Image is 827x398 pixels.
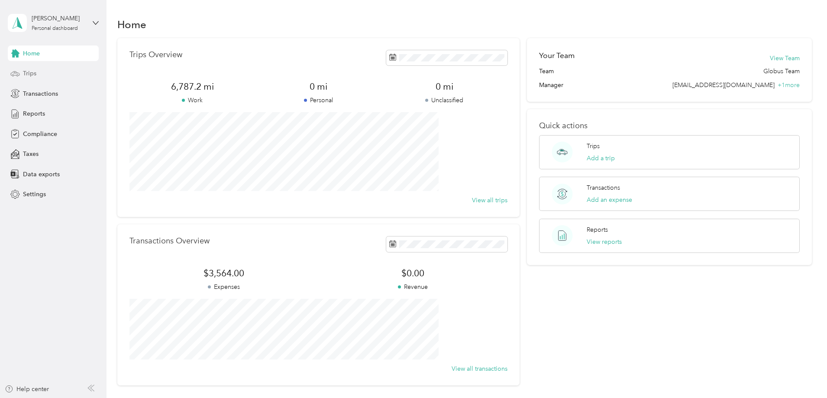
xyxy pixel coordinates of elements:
[778,81,800,89] span: + 1 more
[539,81,563,90] span: Manager
[129,236,210,246] p: Transactions Overview
[539,121,800,130] p: Quick actions
[452,364,507,373] button: View all transactions
[381,81,507,93] span: 0 mi
[587,142,600,151] p: Trips
[23,129,57,139] span: Compliance
[129,96,255,105] p: Work
[539,67,554,76] span: Team
[129,267,318,279] span: $3,564.00
[587,195,632,204] button: Add an expense
[129,50,182,59] p: Trips Overview
[129,81,255,93] span: 6,787.2 mi
[129,282,318,291] p: Expenses
[539,50,575,61] h2: Your Team
[770,54,800,63] button: View Team
[5,385,49,394] button: Help center
[672,81,775,89] span: [EMAIL_ADDRESS][DOMAIN_NAME]
[779,349,827,398] iframe: Everlance-gr Chat Button Frame
[23,109,45,118] span: Reports
[587,237,622,246] button: View reports
[23,49,40,58] span: Home
[117,20,146,29] h1: Home
[23,89,58,98] span: Transactions
[318,282,507,291] p: Revenue
[255,81,381,93] span: 0 mi
[318,267,507,279] span: $0.00
[32,14,86,23] div: [PERSON_NAME]
[32,26,78,31] div: Personal dashboard
[587,154,615,163] button: Add a trip
[763,67,800,76] span: Globus Team
[472,196,507,205] button: View all trips
[381,96,507,105] p: Unclassified
[255,96,381,105] p: Personal
[23,190,46,199] span: Settings
[23,170,60,179] span: Data exports
[23,149,39,159] span: Taxes
[587,183,620,192] p: Transactions
[23,69,36,78] span: Trips
[587,225,608,234] p: Reports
